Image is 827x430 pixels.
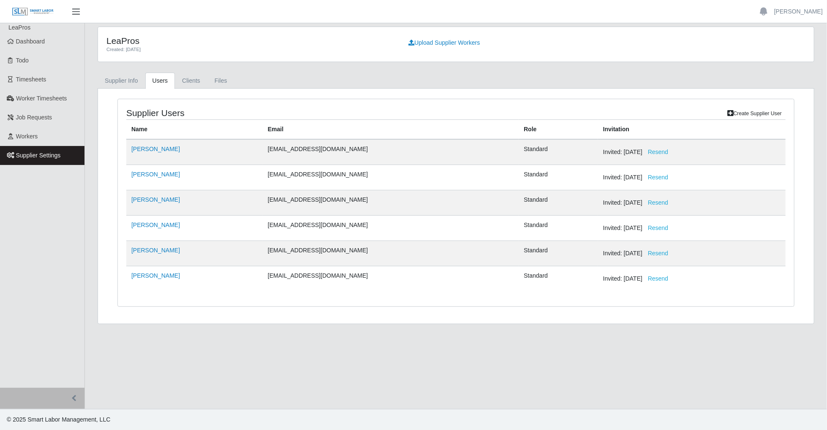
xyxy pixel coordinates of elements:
[642,170,674,185] button: Resend
[774,7,823,16] a: [PERSON_NAME]
[16,95,67,102] span: Worker Timesheets
[175,73,207,89] a: Clients
[16,133,38,140] span: Workers
[642,195,674,210] button: Resend
[16,152,61,159] span: Supplier Settings
[131,196,180,203] a: [PERSON_NAME]
[263,139,519,165] td: [EMAIL_ADDRESS][DOMAIN_NAME]
[126,108,394,118] h4: Supplier Users
[519,165,598,190] td: Standard
[106,46,390,53] div: Created: [DATE]
[16,38,45,45] span: Dashboard
[519,266,598,292] td: Standard
[263,190,519,216] td: [EMAIL_ADDRESS][DOMAIN_NAME]
[263,266,519,292] td: [EMAIL_ADDRESS][DOMAIN_NAME]
[12,7,54,16] img: SLM Logo
[263,165,519,190] td: [EMAIL_ADDRESS][DOMAIN_NAME]
[603,174,674,181] span: Invited: [DATE]
[724,108,786,119] a: Create Supplier User
[263,241,519,266] td: [EMAIL_ADDRESS][DOMAIN_NAME]
[603,250,674,257] span: Invited: [DATE]
[7,416,110,423] span: © 2025 Smart Labor Management, LLC
[16,76,46,83] span: Timesheets
[519,190,598,216] td: Standard
[131,247,180,254] a: [PERSON_NAME]
[98,73,145,89] a: Supplier Info
[131,146,180,152] a: [PERSON_NAME]
[642,246,674,261] button: Resend
[598,120,786,140] th: Invitation
[263,120,519,140] th: Email
[131,272,180,279] a: [PERSON_NAME]
[16,114,52,121] span: Job Requests
[263,216,519,241] td: [EMAIL_ADDRESS][DOMAIN_NAME]
[403,35,485,50] a: Upload Supplier Workers
[106,35,390,46] h4: LeaPros
[16,57,29,64] span: Todo
[519,120,598,140] th: Role
[8,24,30,31] span: LeaPros
[126,120,263,140] th: Name
[603,149,674,155] span: Invited: [DATE]
[519,139,598,165] td: Standard
[131,171,180,178] a: [PERSON_NAME]
[642,221,674,235] button: Resend
[642,271,674,286] button: Resend
[603,224,674,231] span: Invited: [DATE]
[131,222,180,228] a: [PERSON_NAME]
[519,216,598,241] td: Standard
[603,199,674,206] span: Invited: [DATE]
[145,73,175,89] a: Users
[519,241,598,266] td: Standard
[642,145,674,160] button: Resend
[207,73,234,89] a: Files
[603,275,674,282] span: Invited: [DATE]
